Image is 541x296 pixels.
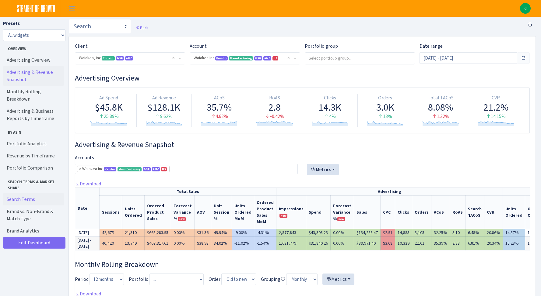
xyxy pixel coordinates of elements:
[75,74,530,83] h3: Widget #1
[306,195,331,229] th: Spend
[122,195,145,229] th: Units Ordered
[136,25,148,30] a: Back
[172,55,174,61] span: Remove all items
[3,150,64,162] a: Revenue by Timeframe
[75,188,100,229] th: Date
[194,55,292,61] span: Waiakea Inc <span class="badge badge-primary">Vendor</span><span class="badge badge-success">Manu...
[145,236,171,250] td: $467,317.61
[305,43,338,50] label: Portfolio group
[520,3,531,14] a: d
[84,113,134,120] div: 25.89%
[75,260,530,269] h3: Widget #38
[3,43,64,52] span: Overview
[145,229,171,236] td: $668,283.95
[416,95,466,102] div: Total TACoS
[276,188,503,195] th: Advertising
[3,193,64,205] a: Search Terms
[254,236,276,250] td: -1.54%
[122,236,145,250] td: 13,749
[100,229,122,236] td: 42,675
[152,167,160,171] span: AMC
[381,236,395,250] td: $3.08
[287,55,290,61] span: Remove all items
[75,140,530,149] h3: Widget #2
[354,229,381,236] td: $134,288.47
[254,229,276,236] td: -4.31%
[139,113,189,120] div: 9.62%
[471,95,521,102] div: CVR
[360,95,410,102] div: Orders
[129,276,149,283] label: Portfolio
[139,95,189,102] div: Ad Revenue
[395,229,412,236] td: 14,885
[194,113,244,120] div: 4.62%
[75,53,185,64] span: Waiakea, Inc <span class="badge badge-success">Current</span><span class="badge badge-primary">DS...
[465,195,484,229] th: Search TACoS
[503,236,525,250] td: 15.28%
[306,229,331,236] td: $43,308.23
[381,195,395,229] th: CPC
[279,214,287,218] span: new
[471,113,521,120] div: 14.15%
[209,276,220,283] label: Order
[331,236,354,250] td: 0.00%
[3,105,64,125] a: Advertising & Business Reports by Timeframe
[195,229,211,236] td: $31.36
[272,56,278,60] span: US
[79,55,177,61] span: Waiakea, Inc <span class="badge badge-success">Current</span><span class="badge badge-primary">DS...
[104,167,116,171] span: Vendor
[171,229,195,236] td: 0.00%
[431,229,450,236] td: 32.25%
[3,225,64,237] a: Brand Analytics
[194,102,244,113] div: 35.7%
[211,195,232,229] th: Unit Session %
[305,113,355,120] div: 4%
[3,86,64,105] a: Monthly Rolling Breakdown
[450,195,465,229] th: RoAS
[337,217,345,221] span: new
[84,102,134,113] div: $45.8K
[331,195,354,229] th: Spend Forecast Variance %
[100,195,122,229] th: Sessions
[195,236,211,250] td: $38.93
[276,195,306,229] th: Impressions
[64,3,79,13] button: Toggle navigation
[195,195,211,229] th: AOV
[3,205,64,225] a: Brand vs. Non-Brand & Match Type
[161,167,167,171] span: US
[75,181,101,187] a: Download
[503,229,525,236] td: 14.57%
[322,274,354,285] button: Metrics
[360,102,410,113] div: 3.0K
[431,195,450,229] th: ACoS
[412,229,431,236] td: 3,105
[194,95,244,102] div: ACoS
[254,56,262,60] span: DSP
[3,66,64,86] a: Advertising & Revenue Snapshot
[431,236,450,250] td: 35.39%
[3,20,20,27] label: Presets
[3,162,64,174] a: Portfolio Comparison
[305,53,415,64] input: Select portfolio group...
[305,102,355,113] div: 14.3K
[420,43,443,50] label: Date range
[232,236,254,250] td: -11.02%
[261,276,285,283] label: Grouping
[250,113,300,120] div: -0.42%
[450,229,465,236] td: 3.10
[3,54,64,66] a: Advertising Overview
[354,236,381,250] td: $89,971.40
[3,177,64,191] span: Search Terms & Market Share
[102,56,115,60] span: Current
[190,43,207,50] label: Account
[276,236,306,250] td: 1,631,779
[250,95,300,102] div: RoAS
[3,237,65,249] a: Edit Dashboard
[190,53,300,64] span: Waiakea Inc <span class="badge badge-primary">Vendor</span><span class="badge badge-success">Manu...
[412,195,431,229] th: Orders
[3,138,64,150] a: Portfolio Analytics
[503,195,525,229] th: Units Ordered
[416,102,466,113] div: 8.08%
[484,195,503,229] th: CVR
[232,229,254,236] td: -9.00%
